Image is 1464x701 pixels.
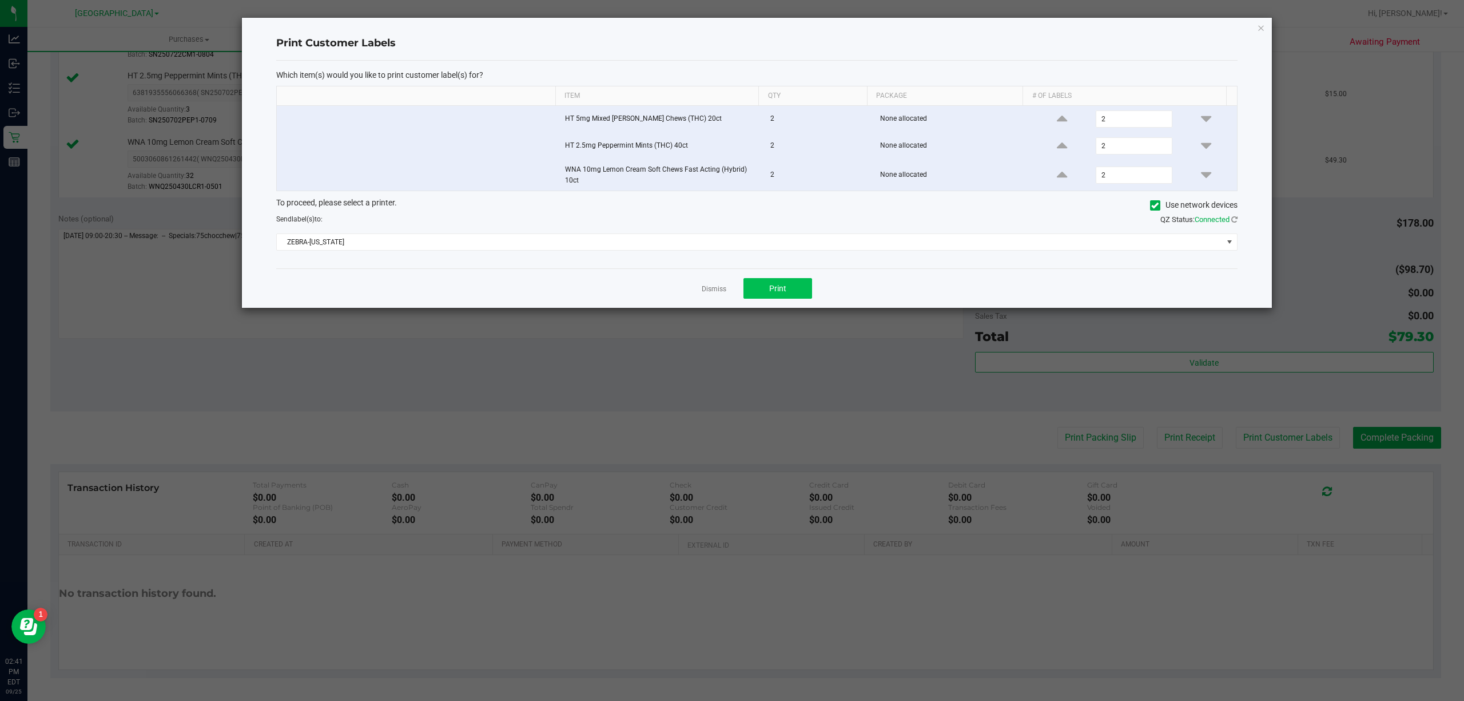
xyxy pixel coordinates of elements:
[867,86,1023,106] th: Package
[1160,215,1238,224] span: QZ Status:
[277,234,1223,250] span: ZEBRA-[US_STATE]
[558,133,764,160] td: HT 2.5mg Peppermint Mints (THC) 40ct
[558,106,764,133] td: HT 5mg Mixed [PERSON_NAME] Chews (THC) 20ct
[555,86,759,106] th: Item
[292,215,315,223] span: label(s)
[1150,199,1238,211] label: Use network devices
[276,70,1238,80] p: Which item(s) would you like to print customer label(s) for?
[276,36,1238,51] h4: Print Customer Labels
[558,160,764,191] td: WNA 10mg Lemon Cream Soft Chews Fast Acting (Hybrid) 10ct
[34,608,47,621] iframe: Resource center unread badge
[268,197,1246,214] div: To proceed, please select a printer.
[763,160,873,191] td: 2
[769,284,786,293] span: Print
[743,278,812,299] button: Print
[276,215,323,223] span: Send to:
[763,133,873,160] td: 2
[873,133,1031,160] td: None allocated
[763,106,873,133] td: 2
[873,160,1031,191] td: None allocated
[11,609,46,644] iframe: Resource center
[1195,215,1230,224] span: Connected
[873,106,1031,133] td: None allocated
[1023,86,1226,106] th: # of labels
[758,86,867,106] th: Qty
[702,284,726,294] a: Dismiss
